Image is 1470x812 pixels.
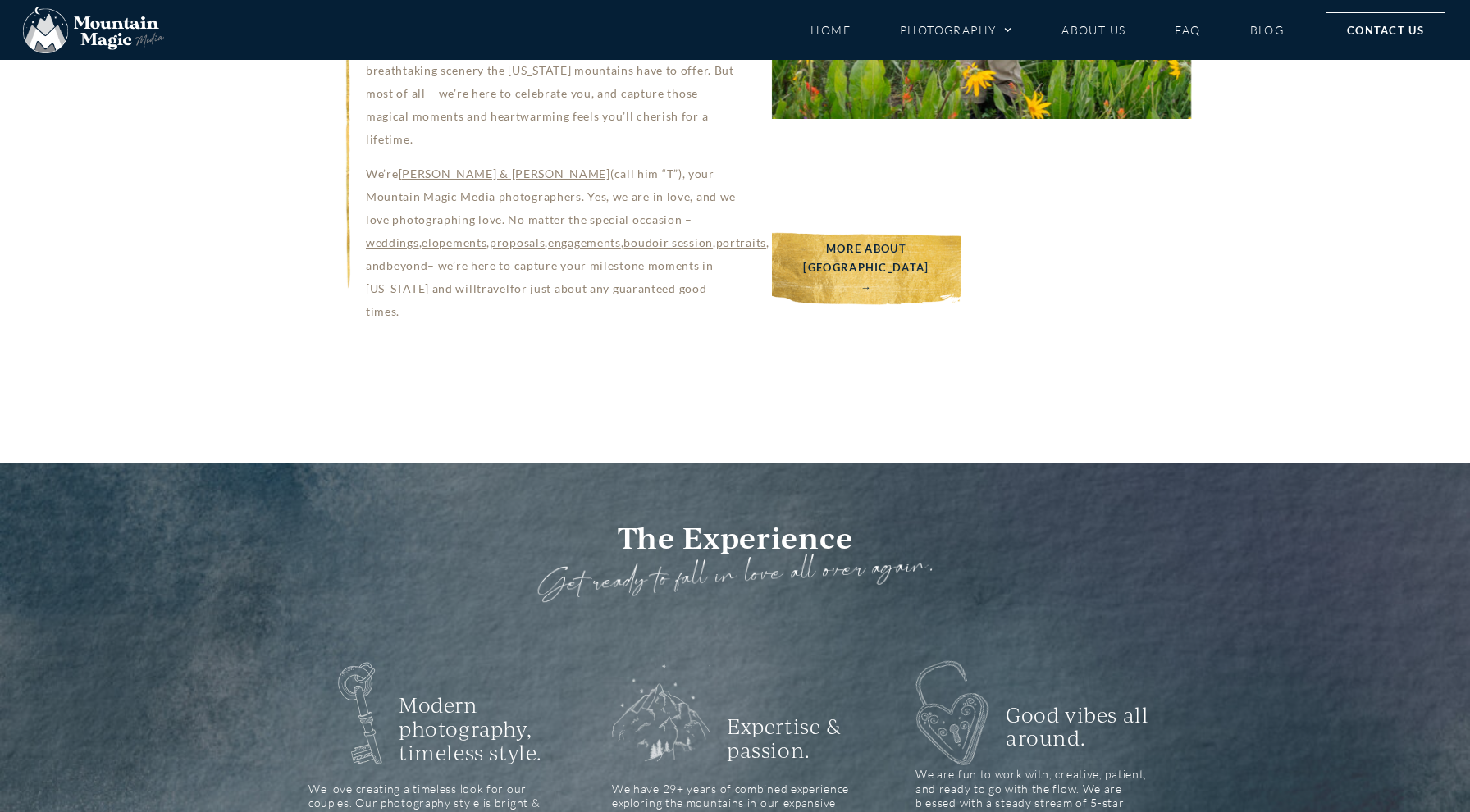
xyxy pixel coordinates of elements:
a: portraits [716,235,766,249]
a: FAQ [1175,16,1200,44]
img: Mountain Magic Media photography logo Crested Butte Photographer [23,7,164,54]
h3: Get ready to fall in love all over again. [267,534,1203,616]
a: more about [GEOGRAPHIC_DATA] → [772,227,961,309]
a: travel [477,281,509,295]
h3: The Experience [267,521,1203,554]
h2: Good vibes all around. [1006,704,1153,751]
a: Home [810,16,851,44]
a: beyond [386,258,427,272]
a: elopements [422,235,486,249]
a: boudoir session [623,235,713,249]
span: Contact Us [1347,21,1424,39]
a: weddings [366,235,419,249]
nav: Menu [810,16,1285,44]
a: Photography [900,16,1012,44]
a: proposals [490,235,545,249]
a: About Us [1061,16,1125,44]
p: We’re (call him “T”), your Mountain Magic Media photographers. Yes, we are in love, and we love p... [366,162,737,323]
span: more about [GEOGRAPHIC_DATA] → [802,239,930,297]
a: [PERSON_NAME] & [PERSON_NAME] [399,167,610,180]
a: engagements [548,235,621,249]
a: Contact Us [1326,12,1445,48]
h2: Expertise & passion. [727,715,850,763]
a: Blog [1250,16,1285,44]
h2: Modern photography, timeless style. [399,694,546,764]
